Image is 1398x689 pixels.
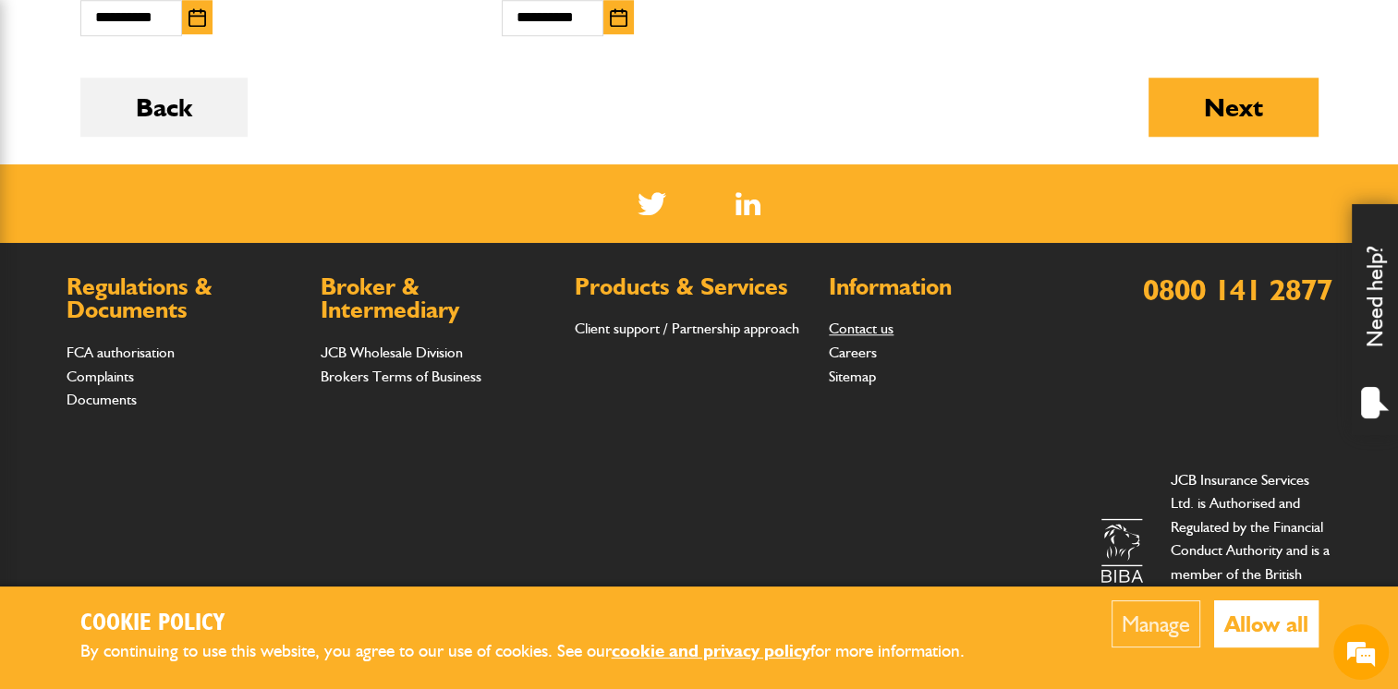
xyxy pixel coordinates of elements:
[33,415,328,455] div: Please rate this support session as Sad/Neutral/Happy
[575,275,810,299] h2: Products & Services
[113,545,249,561] a: Email this transcript
[829,320,894,337] a: Contact us
[37,180,298,261] span: You can find our Short-Term Hired-In Plant Insurance here
[1352,204,1398,435] div: Need help?
[1143,272,1332,308] a: 0800 141 2877
[610,8,627,27] img: Choose date
[80,78,248,137] button: Back
[115,377,143,405] span: Sad
[24,173,310,269] div: 1:34 PM
[67,275,302,322] h2: Regulations & Documents
[109,87,323,112] div: JCB Insurance
[37,243,187,260] a: [URL][DOMAIN_NAME]
[829,344,877,361] a: Careers
[20,163,52,195] img: d_20077148190_operators_62643000001515001
[575,320,799,337] a: Client support / Partnership approach
[80,610,995,638] h2: Cookie Policy
[829,368,876,385] a: Sitemap
[735,192,760,215] a: LinkedIn
[166,377,195,405] span: Neutral
[1112,600,1200,647] button: Manage
[1214,600,1319,647] button: Allow all
[42,477,320,567] div: Your chat session has ended. If you wish to continue the chat,
[1149,78,1319,137] button: Next
[63,176,335,198] p: Hi, welcome to JCB Insurance, how may I help you?
[67,344,175,361] a: FCA authorisation
[321,275,556,322] h2: Broker & Intermediary
[188,8,206,27] img: Choose date
[67,368,134,385] a: Complaints
[321,344,463,361] a: JCB Wholesale Division
[1171,468,1332,634] p: JCB Insurance Services Ltd. is Authorised and Regulated by the Financial Conduct Authority and is...
[638,192,666,215] img: Twitter
[67,391,137,408] a: Documents
[321,368,481,385] a: Brokers Terms of Business
[735,192,760,215] img: Linked In
[829,275,1064,299] h2: Information
[58,89,95,110] img: d_20077148190_operators_62643000001515001
[63,161,268,176] span: JCB Insurance
[303,9,347,54] div: Minimize live chat window
[612,640,810,661] a: cookie and privacy policy
[42,287,320,320] div: JCB Insurance has ended this chat session 1:34 PM
[80,637,995,666] p: By continuing to use this website, you agree to our use of cookies. See our for more information.
[33,351,328,368] div: Share your rating & feedback
[218,377,247,405] span: Happy
[20,86,48,114] div: Navigation go back
[332,151,346,166] em: Close
[324,331,345,351] em: Close
[203,502,261,517] a: click here.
